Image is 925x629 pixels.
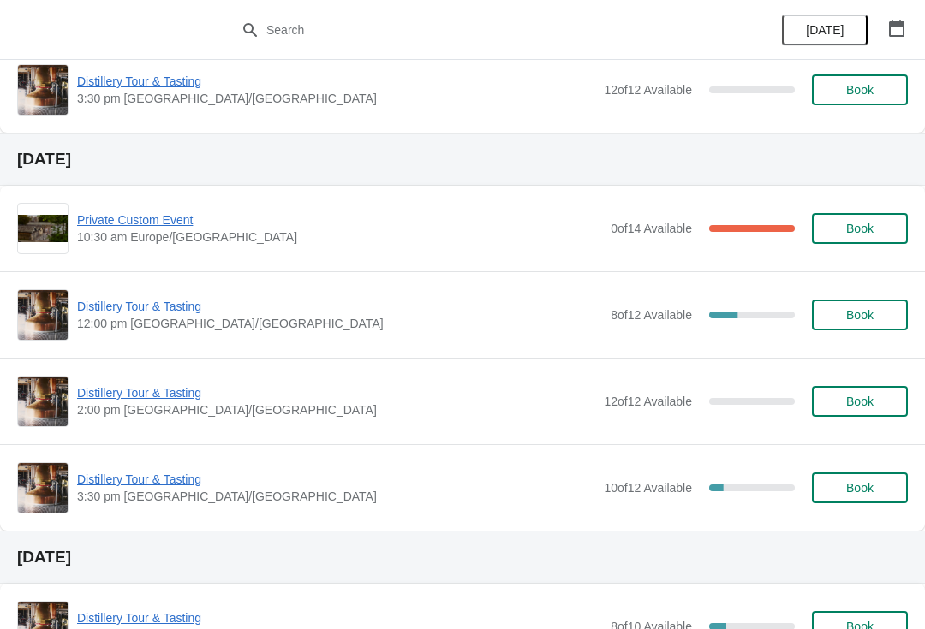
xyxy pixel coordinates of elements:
h2: [DATE] [17,151,908,168]
span: Distillery Tour & Tasting [77,609,602,626]
span: Distillery Tour & Tasting [77,471,595,488]
span: Distillery Tour & Tasting [77,298,602,315]
span: Book [846,83,874,97]
img: Distillery Tour & Tasting | | 12:00 pm Europe/London [18,290,68,340]
span: 12:00 pm [GEOGRAPHIC_DATA]/[GEOGRAPHIC_DATA] [77,315,602,332]
button: Book [812,213,908,244]
span: 10 of 12 Available [604,481,692,495]
span: Book [846,308,874,322]
span: 3:30 pm [GEOGRAPHIC_DATA]/[GEOGRAPHIC_DATA] [77,488,595,505]
input: Search [266,15,694,45]
span: 10:30 am Europe/[GEOGRAPHIC_DATA] [77,228,602,246]
button: Book [812,300,908,330]
button: Book [812,472,908,503]
span: Book [846,222,874,235]
h2: [DATE] [17,549,908,566]
span: 2:00 pm [GEOGRAPHIC_DATA]/[GEOGRAPHIC_DATA] [77,401,595,418]
span: Book [846,395,874,408]
span: Private Custom Event [77,211,602,228]
img: Distillery Tour & Tasting | | 2:00 pm Europe/London [18,377,68,426]
span: 12 of 12 Available [604,83,692,97]
button: Book [812,386,908,417]
img: Distillery Tour & Tasting | | 3:30 pm Europe/London [18,65,68,115]
span: [DATE] [806,23,844,37]
button: Book [812,74,908,105]
img: Distillery Tour & Tasting | | 3:30 pm Europe/London [18,463,68,513]
span: Book [846,481,874,495]
span: 0 of 14 Available [611,222,692,235]
span: 8 of 12 Available [611,308,692,322]
span: Distillery Tour & Tasting [77,73,595,90]
img: Private Custom Event | | 10:30 am Europe/London [18,215,68,243]
span: Distillery Tour & Tasting [77,384,595,401]
span: 3:30 pm [GEOGRAPHIC_DATA]/[GEOGRAPHIC_DATA] [77,90,595,107]
span: 12 of 12 Available [604,395,692,408]
button: [DATE] [782,15,868,45]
